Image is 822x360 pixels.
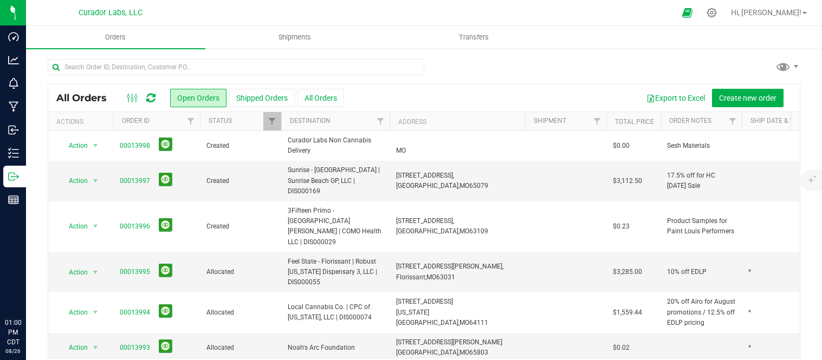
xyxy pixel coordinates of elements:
a: Order Notes [669,117,711,125]
div: Actions [56,118,109,126]
a: Status [209,117,232,125]
span: MO [459,182,469,189]
inline-svg: Manufacturing [8,101,19,112]
a: 00013998 [120,141,150,151]
div: Manage settings [705,8,719,18]
span: 63109 [469,227,488,235]
span: Created [206,176,275,186]
span: Action [59,305,88,320]
button: All Orders [297,89,344,107]
iframe: Resource center [11,273,43,306]
span: [STREET_ADDRESS], [396,172,454,179]
span: $0.02 [613,343,630,353]
span: $1,559.44 [613,307,642,318]
span: MO [396,147,406,154]
span: Allocated [206,267,275,277]
span: $0.00 [613,141,630,151]
span: [US_STATE][GEOGRAPHIC_DATA], [396,309,459,326]
inline-svg: Inventory [8,148,19,159]
span: $0.23 [613,221,630,232]
span: 63031 [436,273,455,281]
span: Hi, [PERSON_NAME]! [731,8,801,17]
a: Orders [26,26,205,49]
a: 00013994 [120,307,150,318]
span: Sesh Materials [667,141,710,151]
span: Created [206,141,275,151]
span: 10% off EDLP [667,267,707,277]
span: 17.5% off for HC [DATE] Sale [667,171,735,191]
a: 00013995 [120,267,150,277]
a: 00013993 [120,343,150,353]
span: Feel State - Florissant | Robust [US_STATE] Dispensary 3, LLC | DIS000055 [288,257,383,288]
span: Allocated [206,343,275,353]
span: Florissant, [396,273,426,281]
iframe: Resource center unread badge [32,272,45,285]
span: 65079 [469,182,488,189]
span: Allocated [206,307,275,318]
span: All Orders [56,92,118,104]
span: Action [59,219,88,234]
span: $3,285.00 [613,267,642,277]
a: 00013996 [120,221,150,232]
span: Action [59,173,88,188]
span: Local Cannabis Co. | CPC of [US_STATE], LLC | DIS000074 [288,302,383,323]
span: 3Fifteen Primo - [GEOGRAPHIC_DATA][PERSON_NAME] | COMO Health LLC | DIS000029 [288,206,383,247]
span: MO [459,227,469,235]
th: Address [390,112,525,131]
span: select [89,305,102,320]
p: 01:00 PM CDT [5,318,21,347]
span: select [89,219,102,234]
input: Search Order ID, Destination, Customer PO... [48,59,424,75]
span: Create new order [719,94,776,102]
a: Filter [588,112,606,130]
inline-svg: Reports [8,194,19,205]
span: select [89,138,102,153]
button: Export to Excel [639,89,712,107]
inline-svg: Monitoring [8,78,19,89]
inline-svg: Inbound [8,125,19,135]
span: [STREET_ADDRESS][PERSON_NAME], [396,263,503,270]
span: MO [459,319,469,326]
inline-svg: Dashboard [8,31,19,42]
a: Shipment [534,117,566,125]
a: Filter [263,112,281,130]
span: 64111 [469,319,488,326]
a: Order ID [122,117,150,125]
span: Transfers [444,32,503,42]
span: Shipments [264,32,326,42]
button: Open Orders [170,89,226,107]
span: 20% off Airo for August promotions / 12.5% off EDLP pricing [667,297,735,328]
span: Noah's Arc Foundation [288,343,383,353]
span: [GEOGRAPHIC_DATA], [396,349,459,356]
button: Create new order [712,89,784,107]
p: 08/26 [5,347,21,355]
span: 65803 [469,349,488,356]
a: Filter [724,112,742,130]
inline-svg: Outbound [8,171,19,182]
span: Open Ecommerce Menu [675,2,700,23]
button: Shipped Orders [229,89,295,107]
a: Total Price [615,118,654,126]
inline-svg: Analytics [8,55,19,66]
a: Filter [182,112,200,130]
span: Action [59,340,88,355]
span: [STREET_ADDRESS][PERSON_NAME] [396,338,502,346]
span: Curador Labs, LLC [79,8,143,17]
span: [STREET_ADDRESS], [396,217,454,225]
span: select [89,340,102,355]
span: select [89,173,102,188]
span: MO [459,349,469,356]
span: [GEOGRAPHIC_DATA], [396,182,459,189]
span: MO [426,273,436,281]
a: Filter [372,112,390,130]
a: 00013997 [120,176,150,186]
span: Action [59,265,88,280]
span: $3,112.50 [613,176,642,186]
a: Transfers [384,26,564,49]
span: Created [206,221,275,232]
span: [GEOGRAPHIC_DATA], [396,227,459,235]
span: Orders [90,32,140,42]
a: Destination [290,117,331,125]
a: Shipments [205,26,385,49]
span: Curador Labs Non Cannabis Delivery [288,135,383,156]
